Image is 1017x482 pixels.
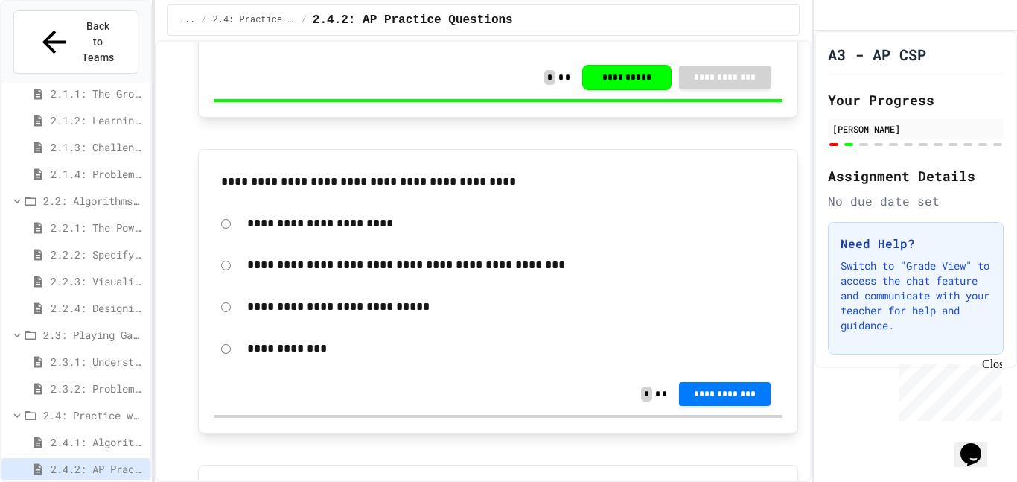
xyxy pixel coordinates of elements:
h2: Your Progress [828,89,1004,110]
span: 2.4.1: Algorithm Practice Exercises [51,434,144,450]
button: Back to Teams [13,10,138,74]
span: 2.3.2: Problem Solving Reflection [51,381,144,396]
h3: Need Help? [841,235,991,253]
span: 2.1.4: Problem Solving Practice [51,166,144,182]
iframe: chat widget [893,358,1002,421]
span: / [302,14,307,26]
div: Chat with us now!Close [6,6,103,95]
span: 2.2.2: Specifying Ideas with Pseudocode [51,247,144,262]
div: [PERSON_NAME] [832,122,999,136]
h2: Assignment Details [828,165,1004,186]
span: 2.1.2: Learning to Solve Hard Problems [51,112,144,128]
iframe: chat widget [954,422,1002,467]
span: 2.4: Practice with Algorithms [43,408,144,423]
p: Switch to "Grade View" to access the chat feature and communicate with your teacher for help and ... [841,259,991,333]
span: 2.3.1: Understanding Games with Flowcharts [51,354,144,370]
span: 2.4: Practice with Algorithms [213,14,296,26]
span: 2.1.1: The Growth Mindset [51,86,144,101]
span: 2.2: Algorithms - from Pseudocode to Flowcharts [43,193,144,209]
span: 2.2.1: The Power of Algorithms [51,220,144,235]
span: 2.1.3: Challenge Problem - The Bridge [51,139,144,155]
span: 2.4.2: AP Practice Questions [51,461,144,477]
span: 2.2.3: Visualizing Logic with Flowcharts [51,273,144,289]
h1: A3 - AP CSP [828,44,926,65]
span: / [201,14,206,26]
span: ... [179,14,196,26]
div: No due date set [828,192,1004,210]
span: Back to Teams [80,19,115,66]
span: 2.4.2: AP Practice Questions [313,11,513,29]
span: 2.3: Playing Games [43,327,144,343]
span: 2.2.4: Designing Flowcharts [51,300,144,316]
